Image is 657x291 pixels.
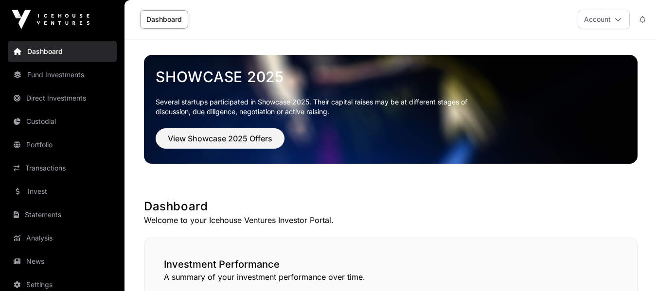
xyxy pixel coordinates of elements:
a: Showcase 2025 [156,68,626,86]
a: Portfolio [8,134,117,155]
button: View Showcase 2025 Offers [156,128,284,149]
p: A summary of your investment performance over time. [164,271,618,283]
a: View Showcase 2025 Offers [156,138,284,148]
a: Direct Investments [8,87,117,109]
span: View Showcase 2025 Offers [168,133,272,144]
button: Account [578,10,630,29]
a: News [8,251,117,272]
a: Fund Investments [8,64,117,86]
p: Welcome to your Icehouse Ventures Investor Portal. [144,214,638,226]
img: Showcase 2025 [144,55,638,164]
a: Dashboard [140,10,188,29]
h2: Investment Performance [164,257,618,271]
a: Statements [8,204,117,225]
a: Transactions [8,157,117,179]
a: Invest [8,181,117,202]
a: Dashboard [8,41,117,62]
h1: Dashboard [144,199,638,214]
a: Custodial [8,111,117,132]
p: Several startups participated in Showcase 2025. Their capital raises may be at different stages o... [156,97,482,117]
img: Icehouse Ventures Logo [12,10,89,29]
a: Analysis [8,227,117,249]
